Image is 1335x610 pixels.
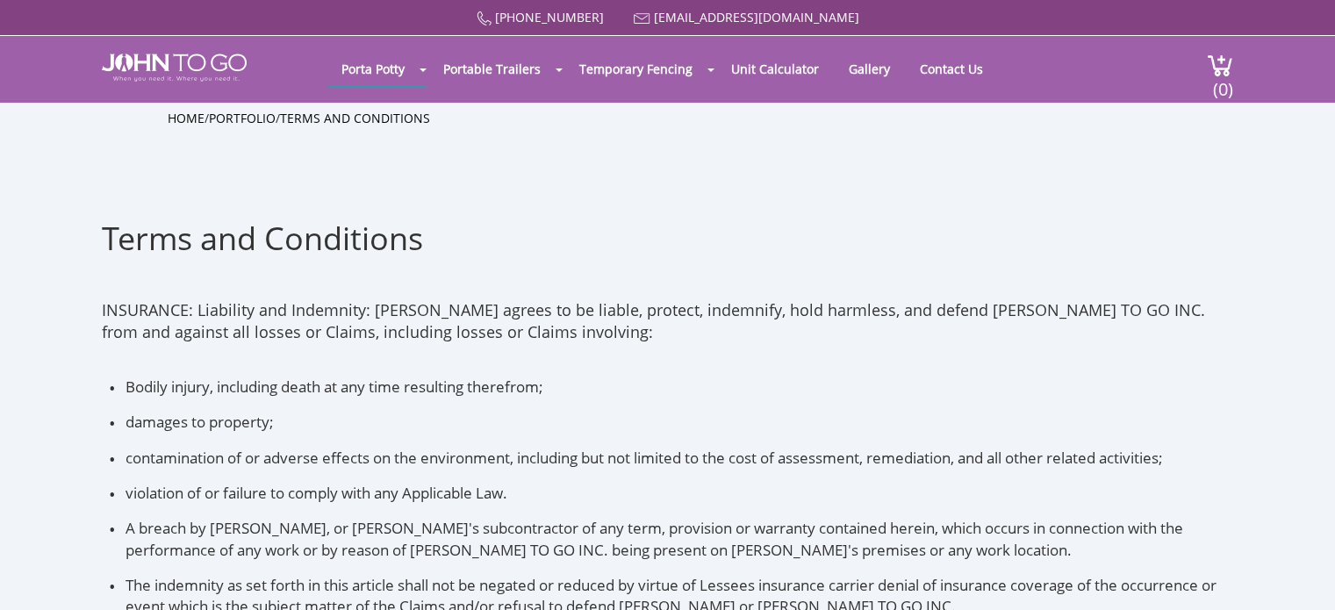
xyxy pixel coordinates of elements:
[209,110,276,126] a: Portfolio
[168,110,205,126] a: Home
[477,11,492,26] img: Call
[1207,54,1233,77] img: cart a
[836,52,903,86] a: Gallery
[102,405,1233,440] li: damages to property;
[102,441,1233,476] li: contamination of or adverse effects on the environment, including but not limited to the cost of ...
[102,476,1233,511] li: violation of or failure to comply with any Applicable Law.
[1265,540,1335,610] button: Live Chat
[102,511,1233,568] li: A breach by [PERSON_NAME], or [PERSON_NAME]'s subcontractor of any term, provision or warranty co...
[907,52,996,86] a: Contact Us
[102,370,1233,405] li: Bodily injury, including death at any time resulting therefrom;
[430,52,554,86] a: Portable Trailers
[634,13,650,25] img: Mail
[328,52,418,86] a: Porta Potty
[168,110,1168,127] ul: / /
[654,9,859,25] a: [EMAIL_ADDRESS][DOMAIN_NAME]
[1212,63,1233,101] span: (0)
[102,174,1233,256] h1: Terms and Conditions
[566,52,706,86] a: Temporary Fencing
[102,264,1233,361] p: INSURANCE: Liability and Indemnity: [PERSON_NAME] agrees to be liable, protect, indemnify, hold h...
[102,54,247,82] img: JOHN to go
[718,52,832,86] a: Unit Calculator
[495,9,604,25] a: [PHONE_NUMBER]
[280,110,430,126] a: Terms and Conditions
